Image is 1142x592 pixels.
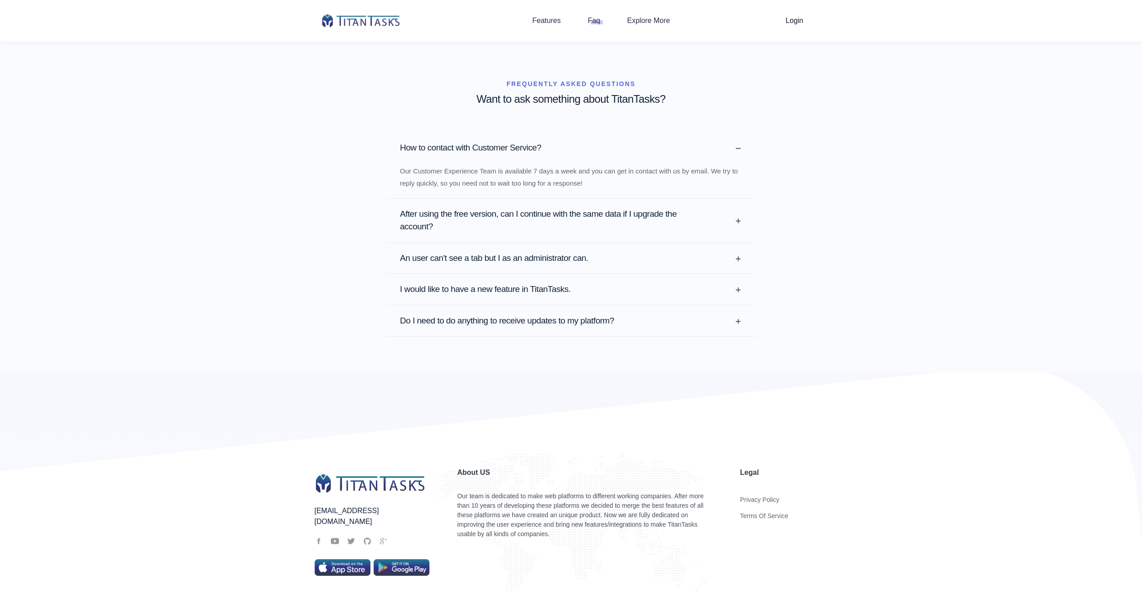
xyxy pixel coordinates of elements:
h2: Legal [740,467,821,478]
div: An user can't see a tab but I as an administrator can. [400,252,742,265]
h2: After using the free version, can I continue with the same data if I upgrade the account? [400,208,711,233]
div: Do I need to do anything to receive updates to my platform? [400,314,742,328]
span: Login [785,13,803,28]
h2: About US [457,467,706,478]
p: [EMAIL_ADDRESS][DOMAIN_NAME] [315,505,433,527]
img: PlaystoreImage Image [374,559,430,576]
div: How to contact with Customer Service? [387,163,756,198]
a: Faq [588,14,600,27]
h2: How to contact with Customer Service? [400,141,626,155]
div: After using the free version, can I continue with the same data if I upgrade the account? [400,208,742,233]
h2: Do I need to do anything to receive updates to my platform? [400,314,663,328]
h2: An user can't see a tab but I as an administrator can. [400,252,650,265]
a: Terms of service [740,512,788,519]
a: Features [532,14,560,27]
img: Agency [321,14,400,28]
span: FREQUENTLY ASKED QUESTIONS [321,79,821,89]
a: Privacy policy [740,496,779,503]
h2: Want to ask something about TitanTasks? [321,91,821,107]
img: Hosting [315,473,425,493]
div: How to contact with Customer Service? [400,141,742,155]
p: Our Customer Experience Team is available 7 days a week and you can get in contact with us by ema... [400,165,742,189]
p: Our team is dedicated to make web platforms to different working companies. After more than 10 ye... [457,492,706,539]
div: I would like to have a new feature in TitanTasks. [400,283,742,296]
h2: I would like to have a new feature in TitanTasks. [400,283,641,296]
a: Explore More [627,14,670,27]
img: App Image [315,559,371,576]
